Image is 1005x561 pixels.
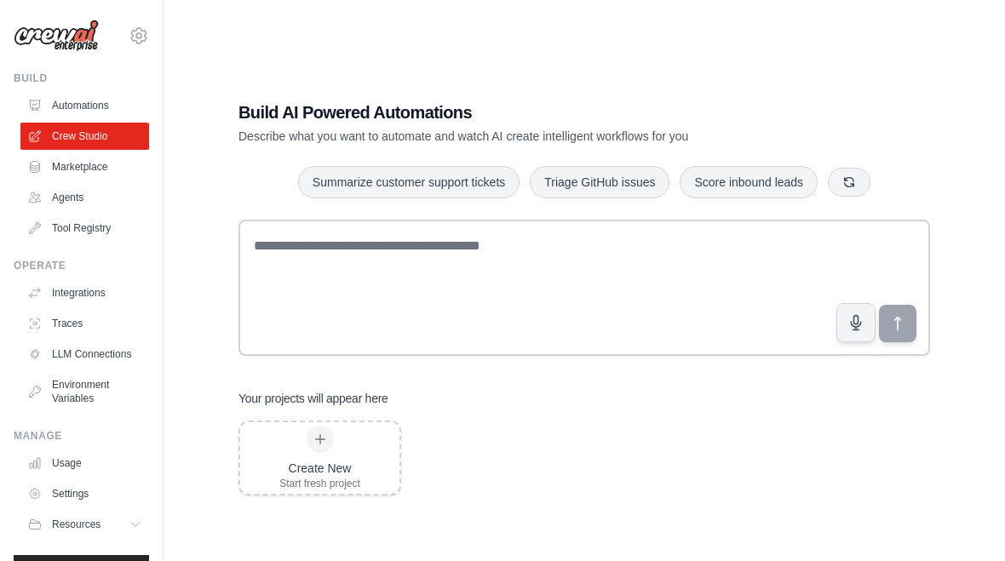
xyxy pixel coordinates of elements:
div: Start fresh project [279,477,360,490]
a: Integrations [20,279,149,306]
div: Operate [14,259,149,272]
a: Settings [20,480,149,507]
a: Traces [20,310,149,337]
div: Create New [279,460,360,477]
a: Usage [20,449,149,477]
a: Agents [20,184,149,211]
p: Describe what you want to automate and watch AI create intelligent workflows for you [238,128,811,145]
img: Logo [14,20,99,52]
button: Triage GitHub issues [530,166,669,198]
button: Summarize customer support tickets [298,166,520,198]
h3: Your projects will appear here [238,390,388,407]
span: Resources [52,518,100,531]
a: Automations [20,92,149,119]
button: Click to speak your automation idea [836,303,876,342]
div: Build [14,72,149,85]
a: LLM Connections [20,341,149,368]
button: Get new suggestions [828,168,870,197]
h1: Build AI Powered Automations [238,100,811,124]
div: Manage [14,429,149,443]
button: Resources [20,511,149,538]
a: Crew Studio [20,123,149,150]
button: Score inbound leads [680,166,818,198]
a: Marketplace [20,153,149,180]
a: Tool Registry [20,215,149,242]
a: Environment Variables [20,371,149,412]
